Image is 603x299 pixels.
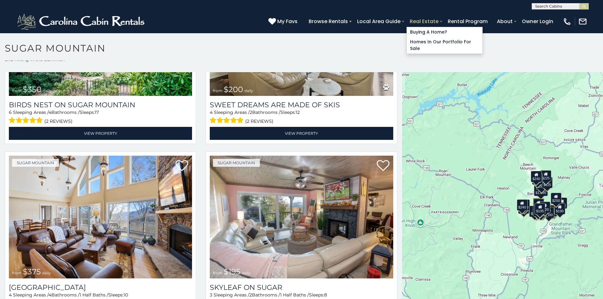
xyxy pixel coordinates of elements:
div: $350 [536,178,547,190]
a: Real Estate [407,16,442,27]
div: $300 [533,198,544,210]
div: $195 [547,205,557,216]
a: Skyleaf on Sugar [210,283,393,292]
span: 17 [95,109,99,115]
span: 2 [250,109,252,115]
div: $200 [539,202,550,213]
img: mail-regular-white.png [578,17,587,26]
span: $350 [23,85,42,94]
span: 4 [210,109,213,115]
a: Owner Login [519,16,556,27]
span: (2 reviews) [44,117,73,125]
a: About [494,16,516,27]
span: 4 [48,109,51,115]
div: $190 [554,203,565,214]
img: Skyleaf on Sugar [210,156,393,278]
a: Sweet Dreams Are Made Of Skis [210,101,393,109]
span: 6 [9,109,12,115]
a: Sugar Mountain [12,159,59,167]
div: $155 [556,197,567,209]
a: My Favs [268,17,299,26]
span: daily [43,88,52,93]
span: 3 [210,292,212,298]
div: $1,095 [534,185,548,196]
a: Sugar Mountain [213,159,260,167]
a: Add to favorites [377,159,389,173]
a: Homes in Our Portfolio For Sale [407,37,482,53]
span: from [213,88,222,93]
span: 1 Half Baths / [280,292,309,298]
span: daily [242,271,251,275]
span: $200 [224,85,243,94]
a: View Property [9,127,192,140]
div: $125 [542,177,553,188]
span: (2 reviews) [245,117,273,125]
span: 2 [249,292,252,298]
div: $225 [540,170,551,182]
a: Browse Rentals [305,16,351,27]
a: [GEOGRAPHIC_DATA] [9,283,192,292]
div: $375 [529,205,540,217]
span: My Favs [277,17,298,25]
div: Sleeping Areas / Bathrooms / Sleeps: [210,109,393,125]
h3: Little Sugar Haven [9,283,192,292]
div: $350 [536,206,546,217]
img: phone-regular-white.png [563,17,572,26]
span: 8 [324,292,327,298]
a: Rental Program [445,16,491,27]
span: 4 [48,292,51,298]
div: $170 [532,173,543,184]
img: White-1-2.png [16,12,147,31]
span: daily [42,271,51,275]
a: Local Area Guide [354,16,404,27]
div: Sleeping Areas / Bathrooms / Sleeps: [9,109,192,125]
span: $195 [224,267,241,276]
span: from [12,271,22,275]
div: $240 [516,199,527,210]
a: View Property [210,127,393,140]
a: Little Sugar Haven from $375 daily [9,156,192,278]
div: $500 [543,207,554,218]
a: Birds Nest On Sugar Mountain [9,101,192,109]
span: 10 [124,292,128,298]
div: $345 [548,205,559,216]
span: from [12,88,22,93]
div: $355 [518,202,529,214]
div: $240 [531,171,542,182]
span: 12 [296,109,300,115]
span: daily [244,88,253,93]
div: $250 [550,192,561,204]
div: $190 [533,198,544,209]
div: $375 [533,205,544,216]
img: Little Sugar Haven [9,156,192,278]
span: from [213,271,222,275]
div: $195 [535,203,545,215]
a: Buying A Home? [407,27,482,37]
span: $375 [23,267,41,276]
span: 4 [9,292,12,298]
a: Skyleaf on Sugar from $195 daily [210,156,393,278]
span: 1 Half Baths / [80,292,108,298]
